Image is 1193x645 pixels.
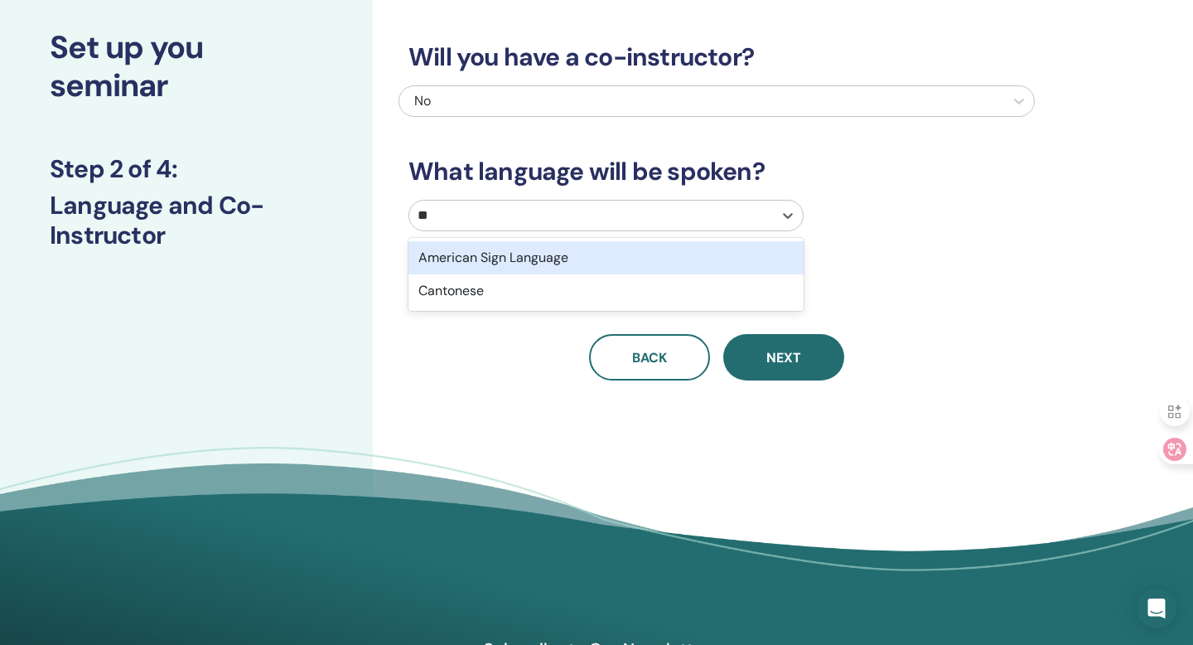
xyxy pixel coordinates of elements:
[766,349,801,366] span: Next
[723,334,844,381] button: Next
[632,349,667,366] span: Back
[398,157,1035,187] h3: What language will be spoken?
[589,334,710,381] button: Back
[414,92,431,109] span: No
[50,29,323,104] h2: Set up you seminar
[50,154,323,184] h3: Step 2 of 4 :
[398,42,1035,72] h3: Will you have a co-instructor?
[408,274,804,308] div: Cantonese
[50,191,323,250] h3: Language and Co-Instructor
[1137,589,1176,628] div: Open Intercom Messenger
[408,241,804,274] div: American Sign Language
